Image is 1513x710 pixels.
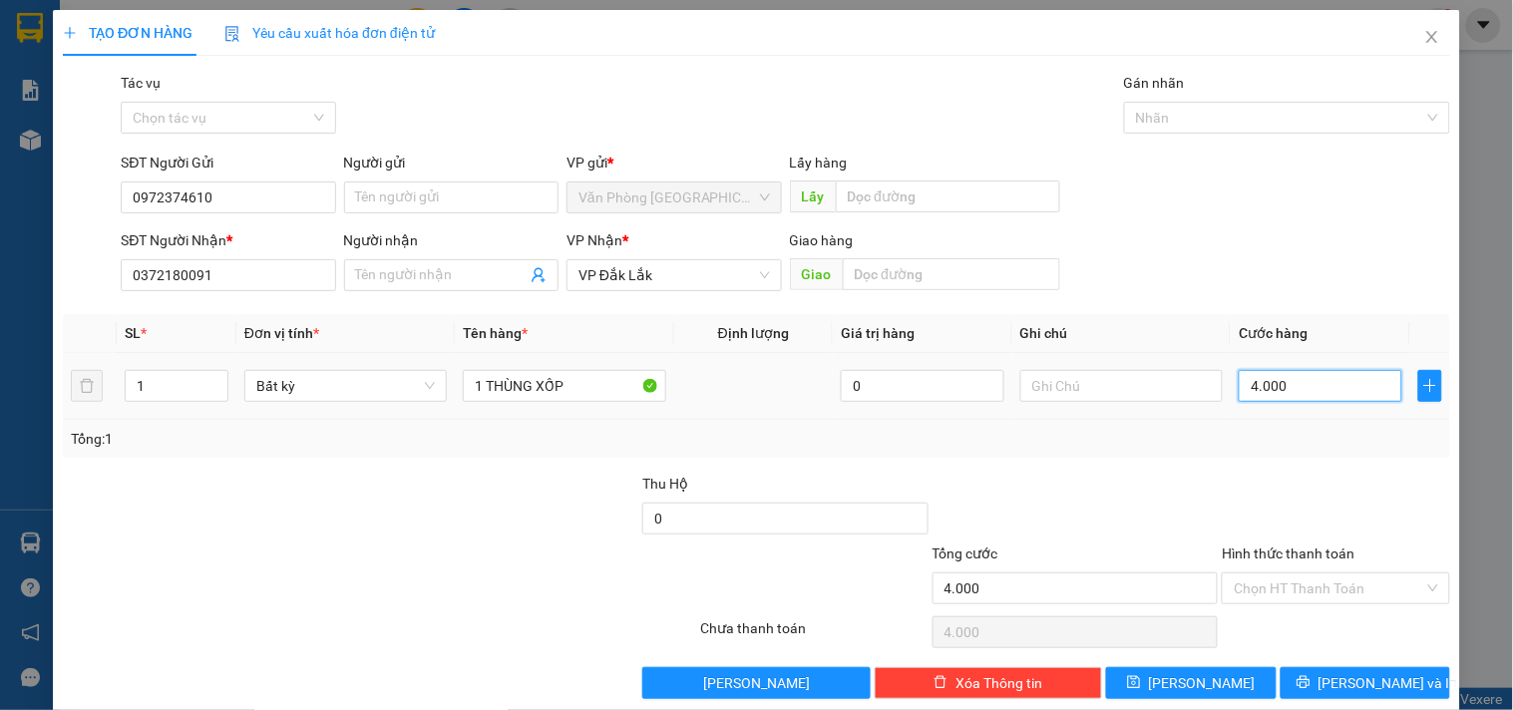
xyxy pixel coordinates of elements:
[1319,672,1458,694] span: [PERSON_NAME] và In
[1424,29,1440,45] span: close
[1020,370,1223,402] input: Ghi Chú
[1404,10,1460,66] button: Close
[344,229,559,251] div: Người nhận
[933,545,998,561] span: Tổng cước
[121,229,335,251] div: SĐT Người Nhận
[224,26,240,42] img: icon
[955,672,1042,694] span: Xóa Thông tin
[578,260,769,290] span: VP Đắk Lắk
[790,180,836,212] span: Lấy
[1149,672,1256,694] span: [PERSON_NAME]
[836,180,1060,212] input: Dọc đường
[256,371,435,401] span: Bất kỳ
[71,428,585,450] div: Tổng: 1
[1124,75,1185,91] label: Gán nhãn
[790,232,854,248] span: Giao hàng
[463,370,665,402] input: VD: Bàn, Ghế
[875,667,1102,699] button: deleteXóa Thông tin
[841,370,1004,402] input: 0
[344,152,559,174] div: Người gửi
[1297,675,1311,691] span: printer
[934,675,947,691] span: delete
[790,155,848,171] span: Lấy hàng
[790,258,843,290] span: Giao
[121,75,161,91] label: Tác vụ
[1281,667,1450,699] button: printer[PERSON_NAME] và In
[578,182,769,212] span: Văn Phòng Tân Phú
[703,672,810,694] span: [PERSON_NAME]
[463,325,528,341] span: Tên hàng
[642,476,688,492] span: Thu Hộ
[841,325,915,341] span: Giá trị hàng
[63,26,77,40] span: plus
[125,325,141,341] span: SL
[567,152,781,174] div: VP gửi
[1127,675,1141,691] span: save
[1239,325,1308,341] span: Cước hàng
[244,325,319,341] span: Đơn vị tính
[1106,667,1276,699] button: save[PERSON_NAME]
[567,232,622,248] span: VP Nhận
[121,152,335,174] div: SĐT Người Gửi
[1419,378,1441,394] span: plus
[1418,370,1442,402] button: plus
[1012,314,1231,353] th: Ghi chú
[843,258,1060,290] input: Dọc đường
[71,370,103,402] button: delete
[531,267,547,283] span: user-add
[1222,545,1354,561] label: Hình thức thanh toán
[642,667,870,699] button: [PERSON_NAME]
[224,25,435,41] span: Yêu cầu xuất hóa đơn điện tử
[698,617,930,652] div: Chưa thanh toán
[63,25,192,41] span: TẠO ĐƠN HÀNG
[718,325,789,341] span: Định lượng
